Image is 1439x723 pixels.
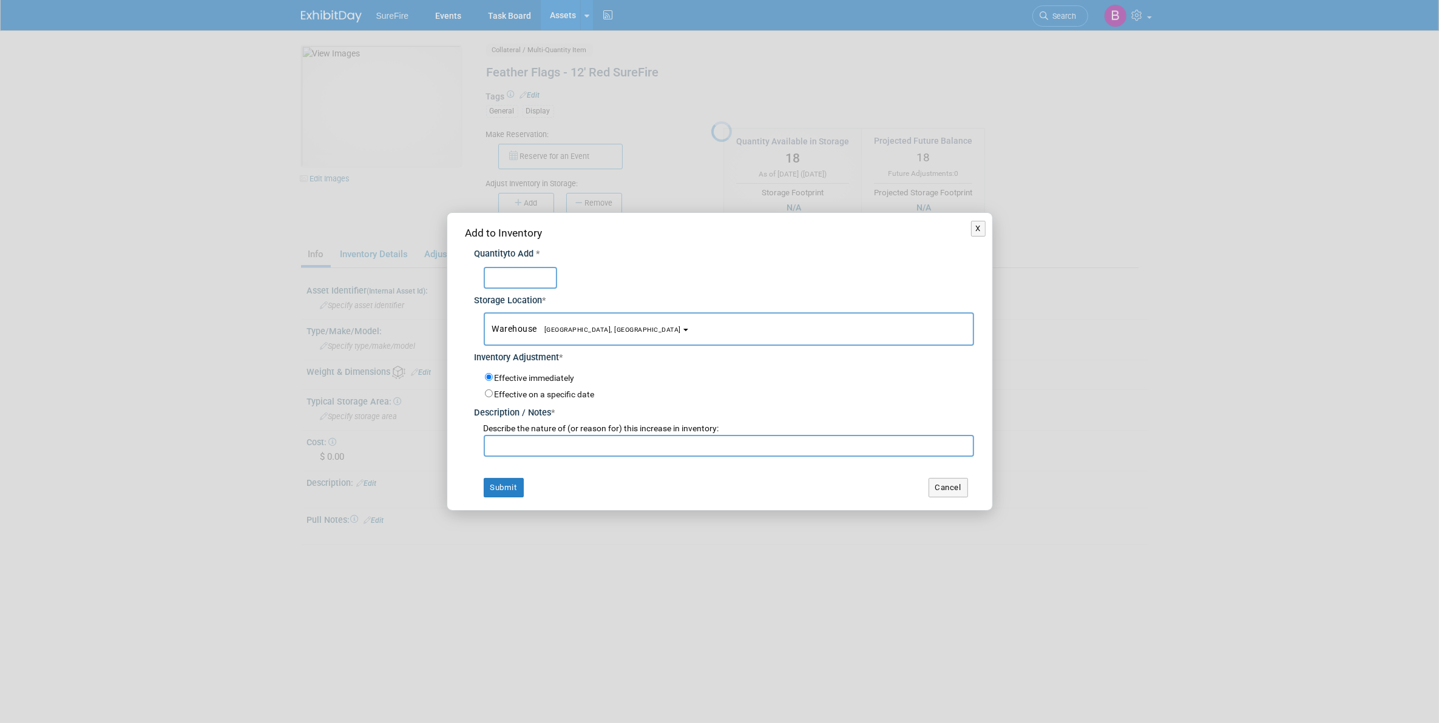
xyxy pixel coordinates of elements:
div: Quantity [475,248,974,261]
div: Description / Notes [475,401,974,420]
span: to Add [508,249,534,259]
div: Inventory Adjustment [475,346,974,365]
span: Describe the nature of (or reason for) this increase in inventory: [484,423,719,433]
label: Effective on a specific date [495,389,595,399]
span: Warehouse [492,324,682,334]
span: [GEOGRAPHIC_DATA], [GEOGRAPHIC_DATA] [537,326,681,334]
button: Warehouse[GEOGRAPHIC_DATA], [GEOGRAPHIC_DATA] [484,312,974,346]
button: Cancel [929,478,968,497]
span: Add to Inventory [466,227,543,239]
button: Submit [484,478,524,497]
button: X [971,221,986,237]
label: Effective immediately [495,372,575,385]
div: Storage Location [475,289,974,308]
